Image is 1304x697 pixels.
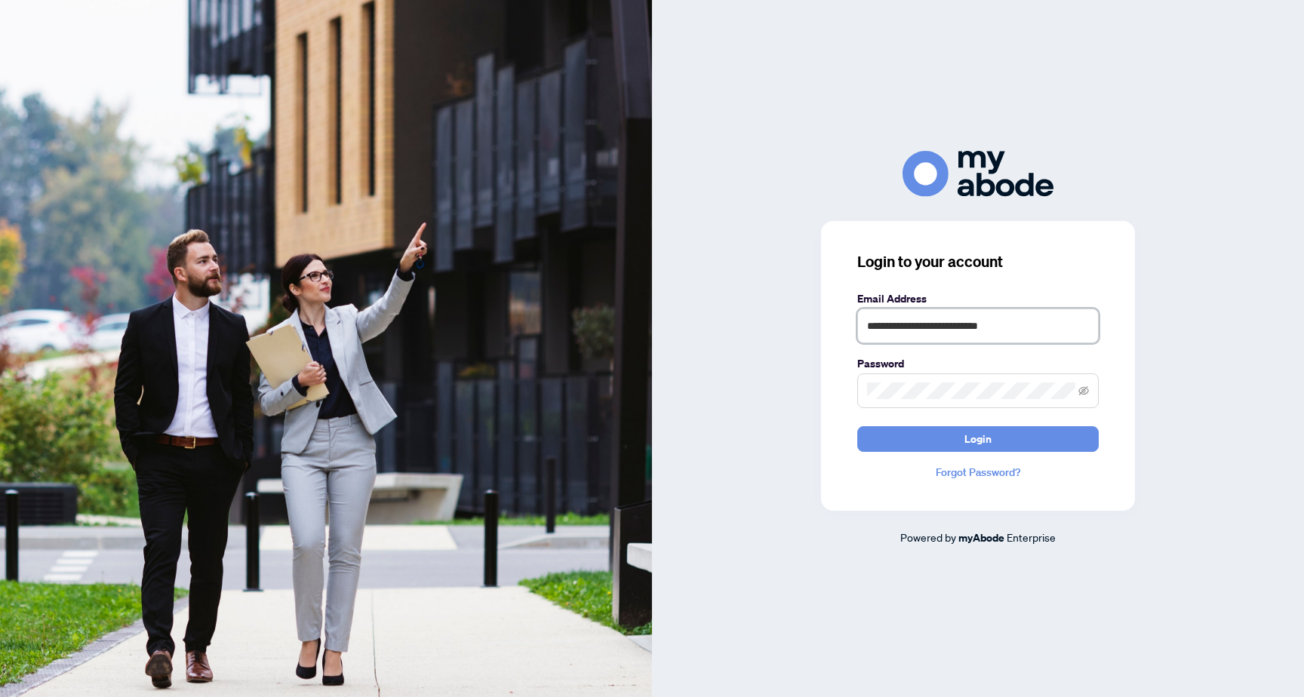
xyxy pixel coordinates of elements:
img: ma-logo [903,151,1053,197]
label: Email Address [857,290,1099,307]
span: Login [964,427,992,451]
span: Powered by [900,530,956,544]
span: eye-invisible [1078,385,1089,396]
h3: Login to your account [857,251,1099,272]
label: Password [857,355,1099,372]
button: Login [857,426,1099,452]
a: Forgot Password? [857,464,1099,481]
span: Enterprise [1007,530,1056,544]
a: myAbode [958,530,1004,546]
